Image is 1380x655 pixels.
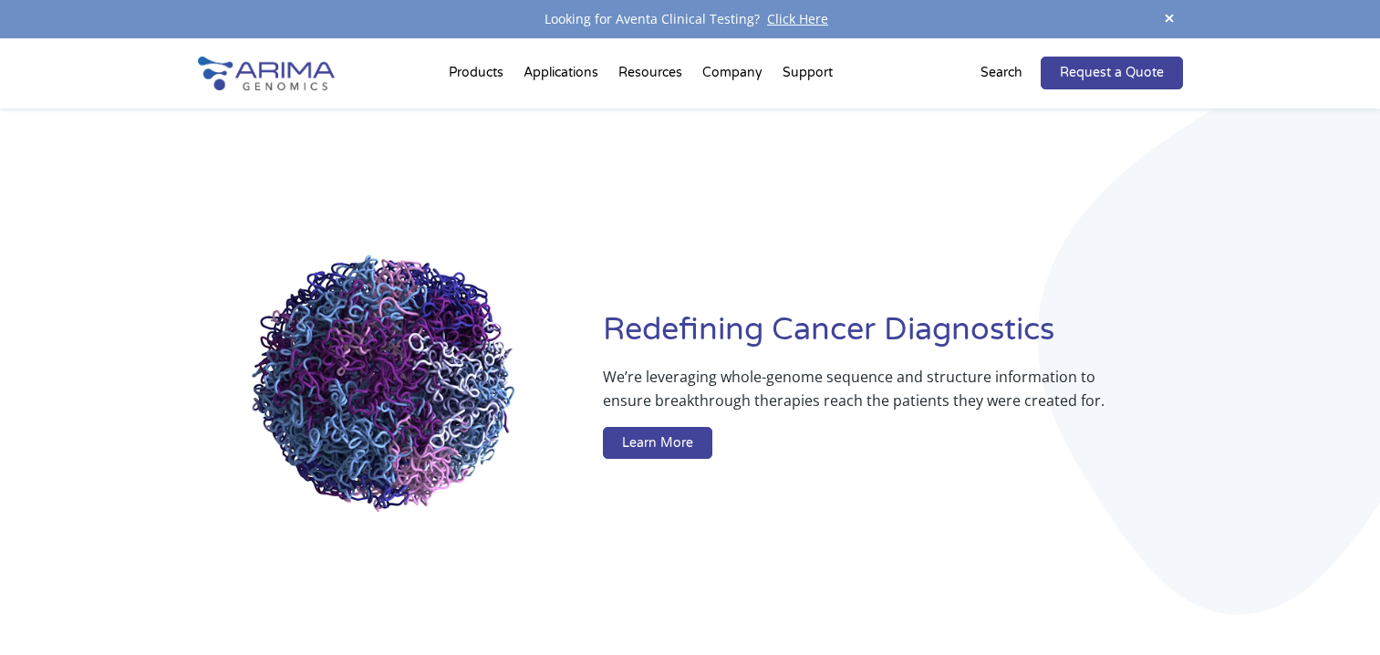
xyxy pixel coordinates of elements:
[603,427,712,460] a: Learn More
[603,309,1182,365] h1: Redefining Cancer Diagnostics
[1289,567,1380,655] iframe: Chat Widget
[1041,57,1183,89] a: Request a Quote
[760,10,835,27] a: Click Here
[198,57,335,90] img: Arima-Genomics-logo
[198,7,1183,31] div: Looking for Aventa Clinical Testing?
[981,61,1022,85] p: Search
